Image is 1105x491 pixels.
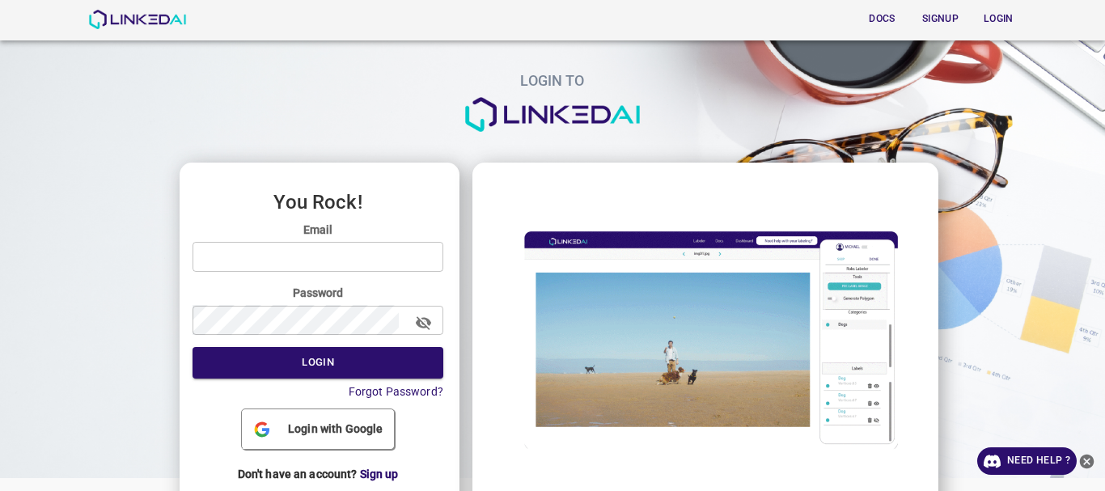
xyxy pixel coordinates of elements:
img: logo.png [464,97,641,133]
img: login_image.gif [485,217,922,463]
img: LinkedAI [88,10,186,29]
a: Signup [911,2,969,36]
label: Password [193,285,443,301]
a: Login [969,2,1027,36]
label: Email [193,222,443,238]
button: close-help [1077,447,1097,475]
h3: You Rock! [193,192,443,213]
span: Login with Google [282,421,389,438]
a: Forgot Password? [349,385,443,398]
button: Login [972,6,1024,32]
button: Signup [914,6,966,32]
a: Sign up [360,468,399,480]
button: Login [193,347,443,379]
a: Docs [853,2,911,36]
a: Need Help ? [977,447,1077,475]
button: Docs [856,6,908,32]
